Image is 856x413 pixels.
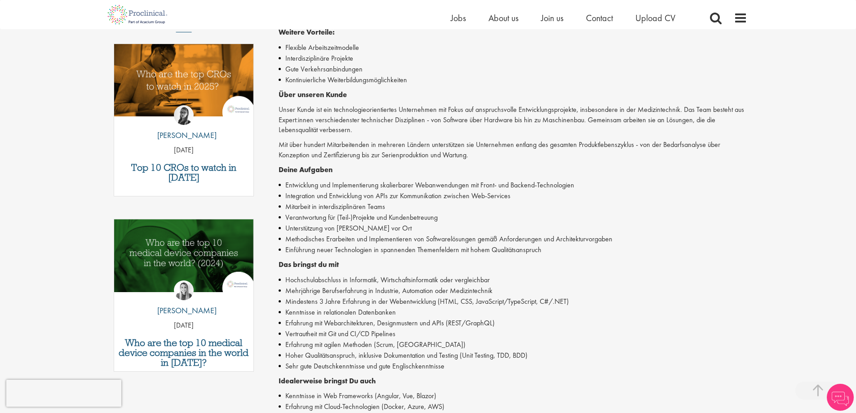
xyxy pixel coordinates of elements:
li: Einführung neuer Technologien in spannenden Themenfeldern mit hohem Qualitätsanspruch [279,244,747,255]
img: Top 10 CROs 2025 | Proclinical [114,44,254,116]
li: Sehr gute Deutschkenntnisse und gute Englischkenntnisse [279,361,747,372]
a: Hannah Burke [PERSON_NAME] [151,280,217,321]
p: [PERSON_NAME] [151,129,217,141]
li: Gute Verkehrsanbindungen [279,64,747,75]
strong: Deine Aufgaben [279,165,333,174]
li: Unterstützung von [PERSON_NAME] vor Ort [279,223,747,234]
a: Link to a post [114,44,254,124]
strong: Das bringst du mit [279,260,339,269]
a: Who are the top 10 medical device companies in the world in [DATE]? [119,338,249,368]
img: Chatbot [827,384,854,411]
a: Jobs [451,12,466,24]
li: Mehrjährige Berufserfahrung in Industrie, Automation oder Medizintechnik [279,285,747,296]
iframe: reCAPTCHA [6,380,121,407]
li: Erfahrung mit Webarchitekturen, Designmustern und APIs (REST/GraphQL) [279,318,747,329]
a: Theodora Savlovschi - Wicks [PERSON_NAME] [151,105,217,146]
li: Kenntnisse in relationalen Datenbanken [279,307,747,318]
p: [PERSON_NAME] [151,305,217,316]
li: Flexible Arbeitszeitmodelle [279,42,747,53]
li: Interdisziplinäre Projekte [279,53,747,64]
a: Join us [541,12,563,24]
li: Hochschulabschluss in Informatik, Wirtschaftsinformatik oder vergleichbar [279,275,747,285]
strong: Weitere Vorteile: [279,27,335,37]
li: Kenntnisse in Web Frameworks (Angular, Vue, Blazor) [279,391,747,401]
li: Erfahrung mit Cloud-Technologien (Docker, Azure, AWS) [279,401,747,412]
li: Mindestens 3 Jahre Erfahrung in der Webentwicklung (HTML, CSS, JavaScript/TypeScript, C#/.NET) [279,296,747,307]
li: Hoher Qualitätsanspruch, inklusive Dokumentation und Testing (Unit Testing, TDD, BDD) [279,350,747,361]
a: About us [488,12,519,24]
img: Top 10 Medical Device Companies 2024 [114,219,254,292]
img: Hannah Burke [174,280,194,300]
a: Link to a post [114,219,254,299]
p: Unser Kunde ist ein technologieorientiertes Unternehmen mit Fokus auf anspruchsvolle Entwicklungs... [279,105,747,136]
img: Theodora Savlovschi - Wicks [174,105,194,125]
li: Vertrautheit mit Git und CI/CD Pipelines [279,329,747,339]
li: Erfahrung mit agilen Methoden (Scrum, [GEOGRAPHIC_DATA]) [279,339,747,350]
a: Contact [586,12,613,24]
strong: Idealerweise bringst Du auch [279,376,376,386]
li: Verantwortung für (Teil-)Projekte und Kundenbetreuung [279,212,747,223]
p: [DATE] [114,145,254,155]
a: Upload CV [635,12,675,24]
li: Entwicklung und Implementierung skalierbarer Webanwendungen mit Front- und Backend-Technologien [279,180,747,191]
p: [DATE] [114,320,254,331]
p: Mit über hundert Mitarbeitenden in mehreren Ländern unterstützen sie Unternehmen entlang des gesa... [279,140,747,160]
strong: Über unseren Kunde [279,90,347,99]
li: Integration und Entwicklung von APIs zur Kommunikation zwischen Web-Services [279,191,747,201]
a: Top 10 CROs to watch in [DATE] [119,163,249,182]
li: Methodisches Erarbeiten und Implementieren von Softwarelösungen gemäß Anforderungen und Architekt... [279,234,747,244]
li: Mitarbeit in interdisziplinären Teams [279,201,747,212]
li: Kontinuierliche Weiterbildungsmöglichkeiten [279,75,747,85]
